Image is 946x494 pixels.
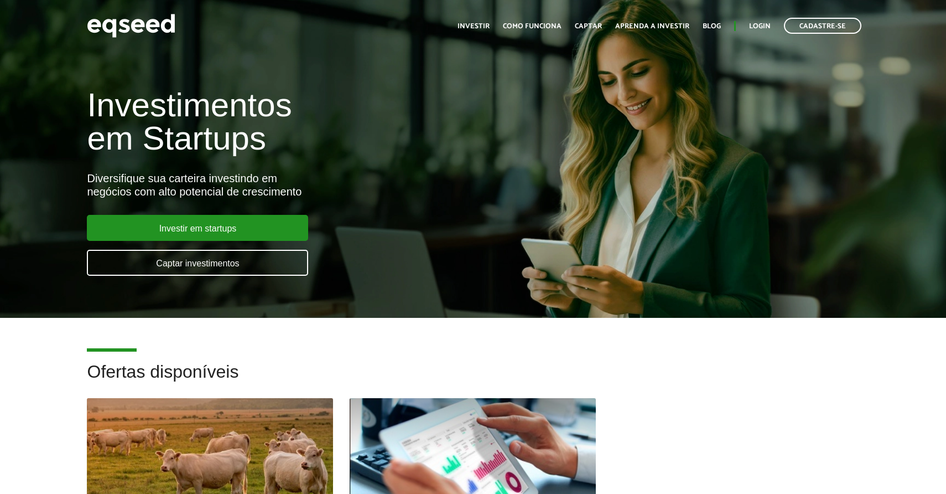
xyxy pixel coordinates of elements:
[575,23,602,30] a: Captar
[87,172,543,198] div: Diversifique sua carteira investindo em negócios com alto potencial de crescimento
[87,215,308,241] a: Investir em startups
[503,23,562,30] a: Como funciona
[87,89,543,155] h1: Investimentos em Startups
[87,11,175,40] img: EqSeed
[87,250,308,276] a: Captar investimentos
[703,23,721,30] a: Blog
[615,23,689,30] a: Aprenda a investir
[749,23,771,30] a: Login
[458,23,490,30] a: Investir
[87,362,859,398] h2: Ofertas disponíveis
[784,18,861,34] a: Cadastre-se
